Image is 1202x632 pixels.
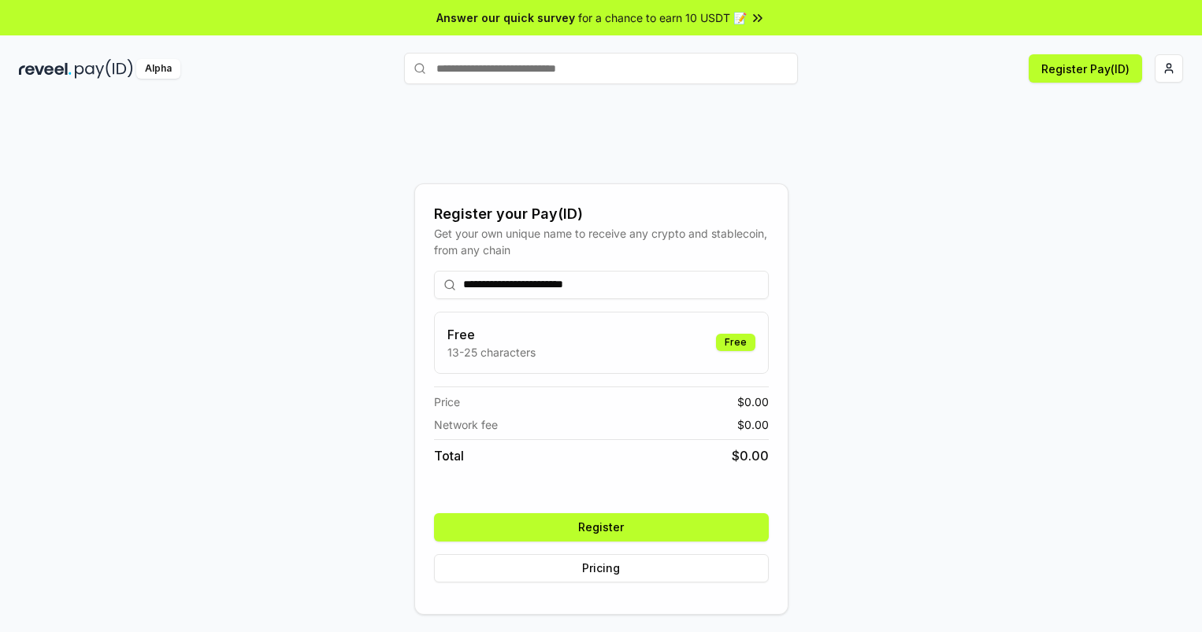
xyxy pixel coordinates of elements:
[436,9,575,26] span: Answer our quick survey
[737,394,769,410] span: $ 0.00
[447,344,536,360] p: 13-25 characters
[578,9,747,26] span: for a chance to earn 10 USDT 📝
[434,446,464,465] span: Total
[716,334,755,351] div: Free
[447,325,536,344] h3: Free
[19,59,72,79] img: reveel_dark
[434,513,769,541] button: Register
[434,554,769,582] button: Pricing
[136,59,180,79] div: Alpha
[434,225,769,258] div: Get your own unique name to receive any crypto and stablecoin, from any chain
[434,394,460,410] span: Price
[75,59,133,79] img: pay_id
[737,416,769,433] span: $ 0.00
[1029,54,1142,83] button: Register Pay(ID)
[732,446,769,465] span: $ 0.00
[434,203,769,225] div: Register your Pay(ID)
[434,416,498,433] span: Network fee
